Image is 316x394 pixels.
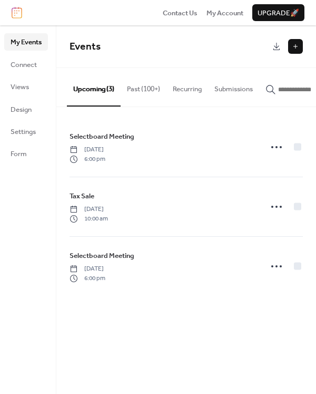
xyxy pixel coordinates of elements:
[121,68,166,105] button: Past (100+)
[70,274,105,283] span: 6:00 pm
[11,149,27,159] span: Form
[166,68,208,105] button: Recurring
[67,68,121,106] button: Upcoming (3)
[11,127,36,137] span: Settings
[70,190,94,202] a: Tax Sale
[11,37,42,47] span: My Events
[12,7,22,18] img: logo
[4,101,48,118] a: Design
[4,33,48,50] a: My Events
[206,8,243,18] span: My Account
[252,4,304,21] button: Upgrade🚀
[70,131,134,142] a: Selectboard Meeting
[4,145,48,162] a: Form
[208,68,259,105] button: Submissions
[206,7,243,18] a: My Account
[11,104,32,115] span: Design
[70,205,108,214] span: [DATE]
[70,264,105,274] span: [DATE]
[70,214,108,224] span: 10:00 am
[11,60,37,70] span: Connect
[70,37,101,56] span: Events
[11,82,29,92] span: Views
[70,191,94,201] span: Tax Sale
[70,250,134,262] a: Selectboard Meeting
[4,78,48,95] a: Views
[4,56,48,73] a: Connect
[4,123,48,140] a: Settings
[70,155,105,164] span: 6:00 pm
[163,8,197,18] span: Contact Us
[163,7,197,18] a: Contact Us
[70,145,105,155] span: [DATE]
[258,8,299,18] span: Upgrade 🚀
